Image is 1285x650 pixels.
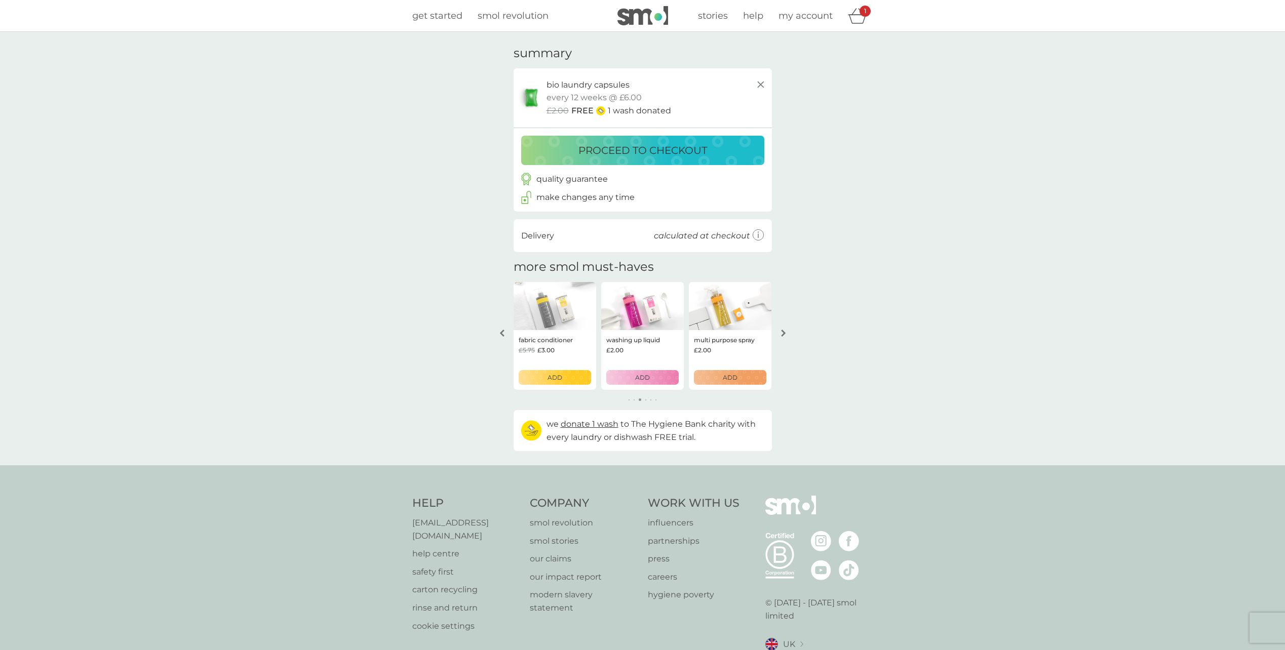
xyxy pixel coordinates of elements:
[514,260,654,274] h2: more smol must-haves
[547,91,642,104] p: every 12 weeks @ £6.00
[778,10,833,21] span: my account
[537,345,555,355] span: £3.00
[412,601,520,615] a: rinse and return
[478,10,549,21] span: smol revolution
[606,370,679,385] button: ADD
[478,9,549,23] a: smol revolution
[648,552,739,565] a: press
[412,547,520,560] a: help centre
[654,229,750,242] p: calculated at checkout
[530,588,638,614] a: modern slavery statement
[547,78,630,92] p: bio laundry capsules
[811,560,831,580] img: visit the smol Youtube page
[606,335,660,345] p: washing up liquid
[412,9,462,23] a: get started
[536,173,608,186] p: quality guarantee
[723,373,737,382] p: ADD
[521,136,764,165] button: proceed to checkout
[519,335,573,345] p: fabric conditioner
[648,535,739,548] a: partnerships
[765,596,873,622] p: © [DATE] - [DATE] smol limited
[561,419,618,429] span: donate 1 wash
[743,10,763,21] span: help
[412,620,520,633] a: cookie settings
[648,516,739,530] a: influencers
[606,345,624,355] span: £2.00
[743,9,763,23] a: help
[530,535,638,548] a: smol stories
[617,6,668,25] img: smol
[800,641,803,647] img: select a new location
[519,345,535,355] span: £5.75
[547,418,764,443] p: we to The Hygiene Bank charity with every laundry or dishwash FREE trial.
[547,104,569,117] span: £2.00
[608,104,671,117] p: 1 wash donated
[530,516,638,530] a: smol revolution
[412,10,462,21] span: get started
[765,496,816,530] img: smol
[694,370,766,385] button: ADD
[694,335,755,345] p: multi purpose spray
[530,571,638,584] a: our impact report
[521,229,554,242] p: Delivery
[648,496,739,511] h4: Work With Us
[571,104,594,117] span: FREE
[635,373,650,382] p: ADD
[694,345,711,355] span: £2.00
[514,46,572,61] h3: summary
[412,516,520,542] a: [EMAIL_ADDRESS][DOMAIN_NAME]
[548,373,562,382] p: ADD
[648,588,739,601] a: hygiene poverty
[578,142,707,158] p: proceed to checkout
[778,9,833,23] a: my account
[412,583,520,596] a: carton recycling
[530,496,638,511] h4: Company
[839,531,859,551] img: visit the smol Facebook page
[698,10,728,21] span: stories
[519,370,591,385] button: ADD
[698,9,728,23] a: stories
[412,565,520,579] a: safety first
[839,560,859,580] img: visit the smol Tiktok page
[811,531,831,551] img: visit the smol Instagram page
[648,571,739,584] a: careers
[530,552,638,565] a: our claims
[412,496,520,511] h4: Help
[848,6,873,26] div: basket
[536,191,635,204] p: make changes any time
